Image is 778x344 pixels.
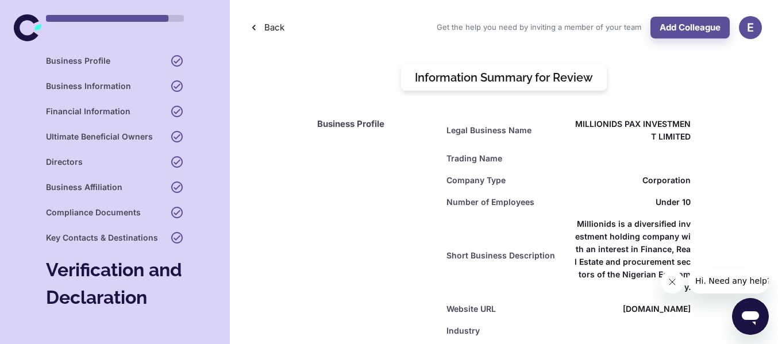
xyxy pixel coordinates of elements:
[656,196,691,208] span: Under 10
[437,22,641,33] span: Get the help you need by inviting a member of your team
[732,298,769,335] iframe: Button to launch messaging window
[446,249,555,262] h6: Short Business Description
[46,156,83,168] h6: Directors
[46,206,141,219] h6: Compliance Documents
[46,55,110,67] h6: Business Profile
[446,124,531,137] h6: Legal Business Name
[575,218,691,293] h6: Millionids is a diversified investment holding company with an interest in Finance, Real Estate a...
[317,118,433,131] h6: Business Profile
[446,196,534,208] h6: Number of Employees
[446,324,480,337] h6: Industry
[575,118,691,143] h6: MILLIONIDS PAX INVESTMENT LIMITED
[46,130,153,143] h6: Ultimate Beneficial Owners
[623,303,691,315] h6: [DOMAIN_NAME]
[650,17,730,38] button: Add Colleague
[46,256,184,311] h4: Verification and Declaration
[688,268,769,293] iframe: Message from company
[446,152,502,165] h6: Trading Name
[46,105,130,118] h6: Financial Information
[642,174,691,187] span: Corporation
[661,270,684,293] iframe: Close message
[46,181,122,194] h6: Business Affiliation
[739,16,762,39] button: E
[46,231,158,244] h6: Key Contacts & Destinations
[415,69,593,86] h5: Information Summary for Review
[446,303,496,315] h6: Website URL
[7,8,83,17] span: Hi. Need any help?
[446,174,506,187] h6: Company Type
[46,80,131,92] h6: Business Information
[246,17,289,38] button: Back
